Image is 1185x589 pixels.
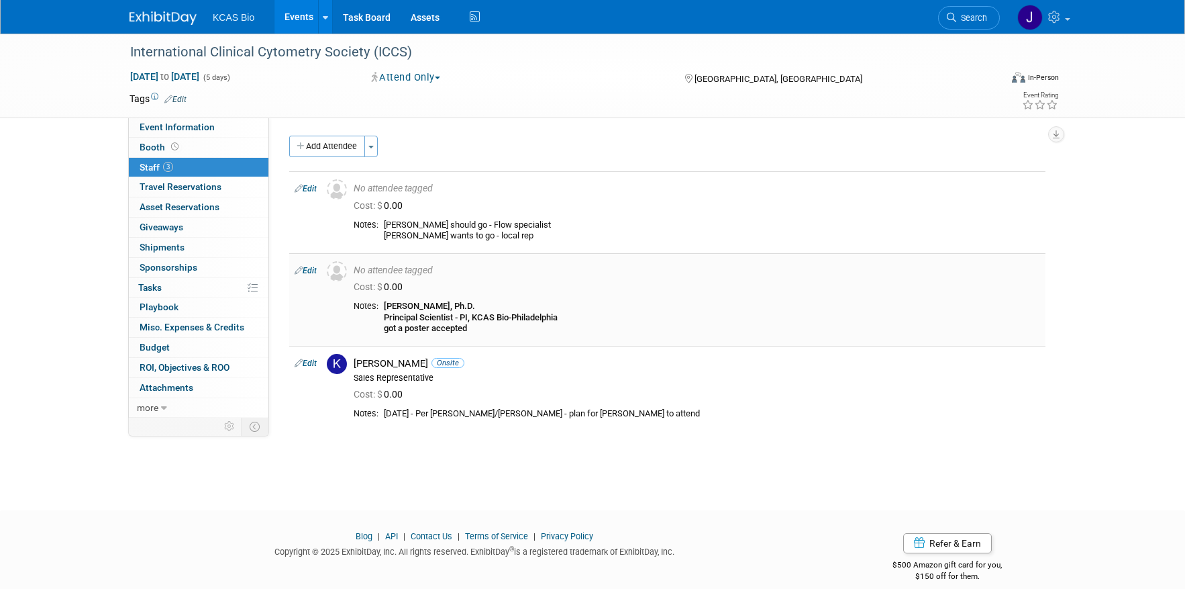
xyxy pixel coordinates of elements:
[242,418,269,435] td: Toggle Event Tabs
[541,531,593,541] a: Privacy Policy
[129,197,268,217] a: Asset Reservations
[140,302,178,312] span: Playbook
[921,70,1059,90] div: Event Format
[354,408,378,419] div: Notes:
[384,312,558,322] b: Principal Scientist - PI, KCAS Bio-Philadelphia
[163,162,173,172] span: 3
[130,11,197,25] img: ExhibitDay
[125,40,980,64] div: International Clinical Cytometry Society (ICCS)
[295,359,317,368] a: Edit
[384,220,1040,242] div: [PERSON_NAME] should go - Flow specialist [PERSON_NAME] wants to go - local rep
[202,73,230,82] span: (5 days)
[129,278,268,298] a: Tasks
[327,179,347,199] img: Unassigned-User-Icon.png
[839,551,1056,582] div: $500 Amazon gift card for you,
[530,531,539,541] span: |
[140,322,244,332] span: Misc. Expenses & Credits
[140,242,185,253] span: Shipments
[411,531,452,541] a: Contact Us
[140,262,197,273] span: Sponsorships
[130,543,819,558] div: Copyright © 2025 ExhibitDay, Inc. All rights reserved. ExhibitDay is a registered trademark of Ex...
[129,118,268,137] a: Event Information
[354,265,1040,277] div: No attendee tagged
[354,373,1040,383] div: Sales Representative
[158,71,171,82] span: to
[129,378,268,398] a: Attachments
[164,95,187,104] a: Edit
[938,6,1000,30] a: Search
[129,298,268,317] a: Playbook
[129,218,268,237] a: Giveaways
[140,181,221,192] span: Travel Reservations
[137,402,158,413] span: more
[354,200,384,211] span: Cost: $
[903,533,992,553] a: Refer & Earn
[384,323,467,333] b: got a poster accepted
[1027,73,1059,83] div: In-Person
[509,545,514,553] sup: ®
[295,184,317,193] a: Edit
[367,71,446,85] button: Attend Only
[140,222,183,232] span: Giveaways
[129,238,268,257] a: Shipments
[168,142,181,152] span: Booth not reserved yet
[218,418,242,435] td: Personalize Event Tab Strip
[1022,92,1058,99] div: Event Rating
[356,531,372,541] a: Blog
[138,282,162,293] span: Tasks
[354,281,384,292] span: Cost: $
[327,354,347,374] img: K.jpg
[956,13,987,23] span: Search
[354,281,408,292] span: 0.00
[354,389,408,400] span: 0.00
[454,531,463,541] span: |
[354,357,1040,370] div: [PERSON_NAME]
[140,382,193,393] span: Attachments
[384,301,475,311] b: [PERSON_NAME], Ph.D.
[129,138,268,157] a: Booth
[1012,72,1025,83] img: Format-Inperson.png
[129,358,268,377] a: ROI, Objectives & ROO
[130,71,200,83] span: [DATE] [DATE]
[140,362,229,373] span: ROI, Objectives & ROO
[385,531,398,541] a: API
[431,358,464,368] span: Onsite
[140,162,173,173] span: Staff
[1017,5,1043,30] img: Jason Hannah
[129,177,268,197] a: Travel Reservations
[140,201,219,212] span: Asset Reservations
[129,258,268,277] a: Sponsorships
[213,12,254,23] span: KCAS Bio
[129,318,268,337] a: Misc. Expenses & Credits
[140,142,181,152] span: Booth
[384,408,1040,420] div: [DATE] - Per [PERSON_NAME]/[PERSON_NAME] - plan for [PERSON_NAME] to attend
[694,74,862,84] span: [GEOGRAPHIC_DATA], [GEOGRAPHIC_DATA]
[129,338,268,357] a: Budget
[289,136,365,157] button: Add Attendee
[354,389,384,400] span: Cost: $
[354,183,1040,195] div: No attendee tagged
[400,531,409,541] span: |
[354,220,378,230] div: Notes:
[354,200,408,211] span: 0.00
[129,158,268,177] a: Staff3
[354,301,378,312] div: Notes:
[129,398,268,418] a: more
[140,122,215,132] span: Event Information
[130,92,187,105] td: Tags
[140,342,170,353] span: Budget
[374,531,383,541] span: |
[295,266,317,275] a: Edit
[465,531,528,541] a: Terms of Service
[327,261,347,281] img: Unassigned-User-Icon.png
[839,571,1056,582] div: $150 off for them.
